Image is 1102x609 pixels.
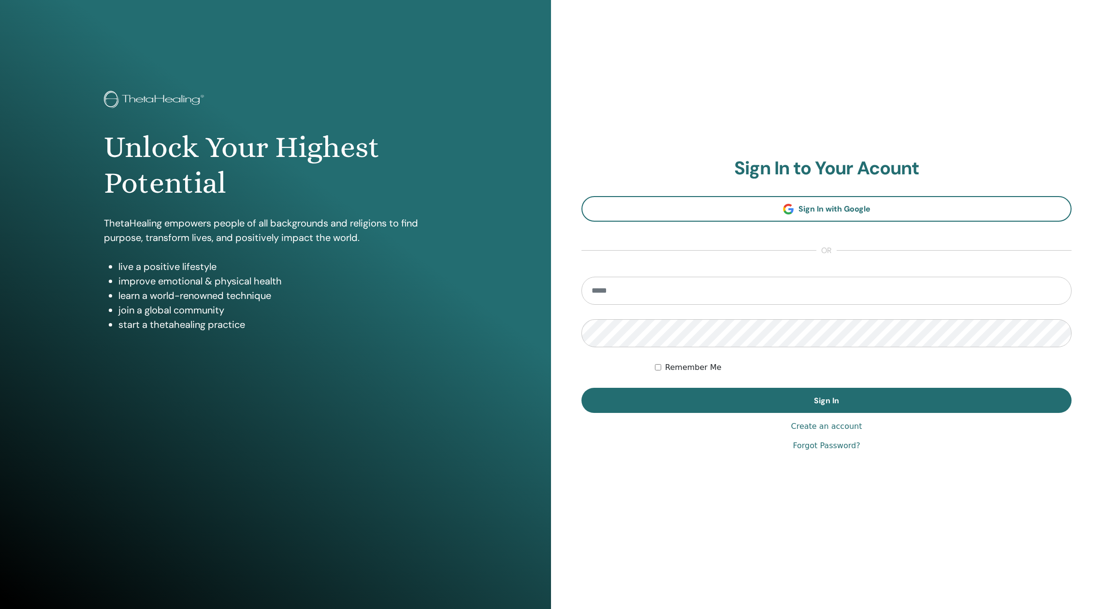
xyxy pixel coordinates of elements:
li: start a thetahealing practice [118,317,447,332]
a: Sign In with Google [581,196,1072,222]
li: improve emotional & physical health [118,274,447,288]
a: Forgot Password? [793,440,860,452]
button: Sign In [581,388,1072,413]
span: or [816,245,837,256]
label: Remember Me [665,362,722,373]
p: ThetaHealing empowers people of all backgrounds and religions to find purpose, transform lives, a... [104,216,447,245]
a: Create an account [791,421,862,432]
li: join a global community [118,303,447,317]
li: live a positive lifestyle [118,259,447,274]
h1: Unlock Your Highest Potential [104,129,447,201]
h2: Sign In to Your Acount [581,157,1072,180]
li: learn a world-renowned technique [118,288,447,303]
span: Sign In with Google [798,204,870,214]
div: Keep me authenticated indefinitely or until I manually logout [655,362,1072,373]
span: Sign In [814,396,839,406]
